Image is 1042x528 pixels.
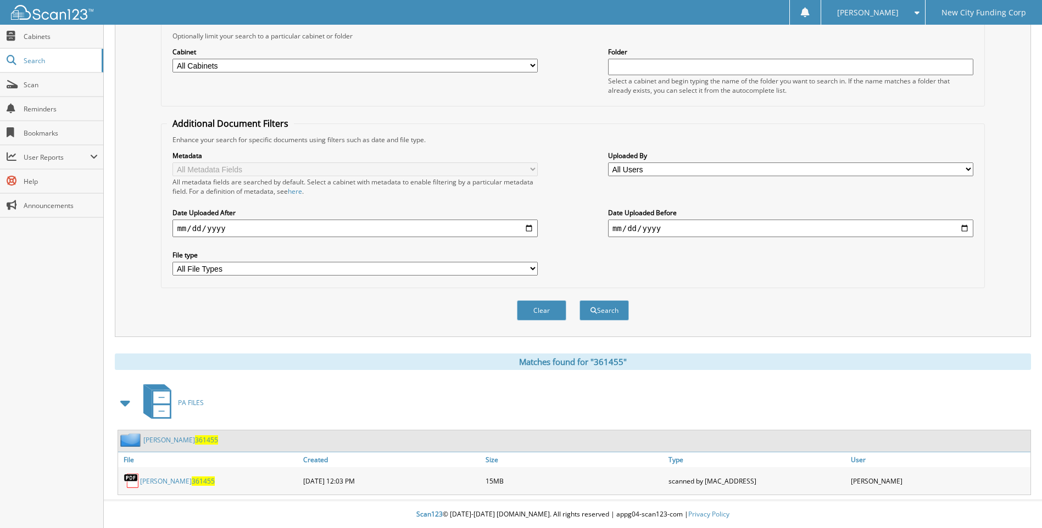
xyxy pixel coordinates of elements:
div: [PERSON_NAME] [848,470,1030,492]
div: 15MB [483,470,665,492]
span: Scan123 [416,509,443,519]
span: Reminders [24,104,98,114]
span: [PERSON_NAME] [837,9,899,16]
span: Bookmarks [24,128,98,138]
span: User Reports [24,153,90,162]
a: [PERSON_NAME]361455 [143,435,218,445]
span: Cabinets [24,32,98,41]
label: Metadata [172,151,538,160]
a: Privacy Policy [688,509,729,519]
div: Select a cabinet and begin typing the name of the folder you want to search in. If the name match... [608,76,973,95]
img: folder2.png [120,433,143,447]
div: All metadata fields are searched by default. Select a cabinet with metadata to enable filtering b... [172,177,538,196]
a: [PERSON_NAME]361455 [140,476,215,486]
a: Created [300,452,483,467]
label: Cabinet [172,47,538,57]
img: scan123-logo-white.svg [11,5,93,20]
span: Help [24,177,98,186]
iframe: Chat Widget [987,475,1042,528]
a: File [118,452,300,467]
span: 361455 [195,435,218,445]
label: File type [172,250,538,260]
div: [DATE] 12:03 PM [300,470,483,492]
button: Clear [517,300,566,321]
span: PA FILES [178,398,204,407]
label: Uploaded By [608,151,973,160]
a: here [288,187,302,196]
span: New City Funding Corp [941,9,1026,16]
div: © [DATE]-[DATE] [DOMAIN_NAME]. All rights reserved | appg04-scan123-com | [104,501,1042,528]
legend: Additional Document Filters [167,117,294,130]
span: 361455 [192,476,215,486]
label: Folder [608,47,973,57]
div: scanned by [MAC_ADDRESS] [666,470,848,492]
img: PDF.png [124,473,140,489]
span: Search [24,56,96,65]
a: PA FILES [137,381,204,424]
label: Date Uploaded After [172,208,538,217]
div: Enhance your search for specific documents using filters such as date and file type. [167,135,978,144]
label: Date Uploaded Before [608,208,973,217]
div: Optionally limit your search to a particular cabinet or folder [167,31,978,41]
a: Size [483,452,665,467]
button: Search [579,300,629,321]
span: Announcements [24,201,98,210]
a: User [848,452,1030,467]
input: end [608,220,973,237]
input: start [172,220,538,237]
a: Type [666,452,848,467]
span: Scan [24,80,98,89]
div: Matches found for "361455" [115,353,1031,370]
